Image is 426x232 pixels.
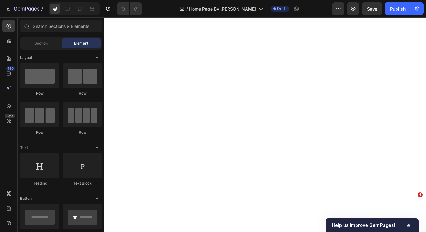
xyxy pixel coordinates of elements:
[390,6,406,12] div: Publish
[418,192,423,197] span: 4
[186,6,188,12] span: /
[20,145,28,150] span: Text
[74,41,88,46] span: Element
[117,2,142,15] div: Undo/Redo
[20,130,59,135] div: Row
[362,2,382,15] button: Save
[20,55,32,60] span: Layout
[63,181,102,186] div: Text Block
[5,114,15,118] div: Beta
[332,222,405,228] span: Help us improve GemPages!
[20,20,102,32] input: Search Sections & Elements
[2,2,46,15] button: 7
[332,221,412,229] button: Show survey - Help us improve GemPages!
[405,202,420,216] iframe: Intercom live chat
[92,194,102,203] span: Toggle open
[189,6,256,12] span: Home Page By [PERSON_NAME]
[41,5,43,12] p: 7
[6,66,15,71] div: 450
[63,130,102,135] div: Row
[63,91,102,96] div: Row
[367,6,377,11] span: Save
[20,181,59,186] div: Heading
[20,196,32,201] span: Button
[385,2,411,15] button: Publish
[34,41,48,46] span: Section
[277,6,286,11] span: Draft
[20,91,59,96] div: Row
[92,143,102,153] span: Toggle open
[92,53,102,63] span: Toggle open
